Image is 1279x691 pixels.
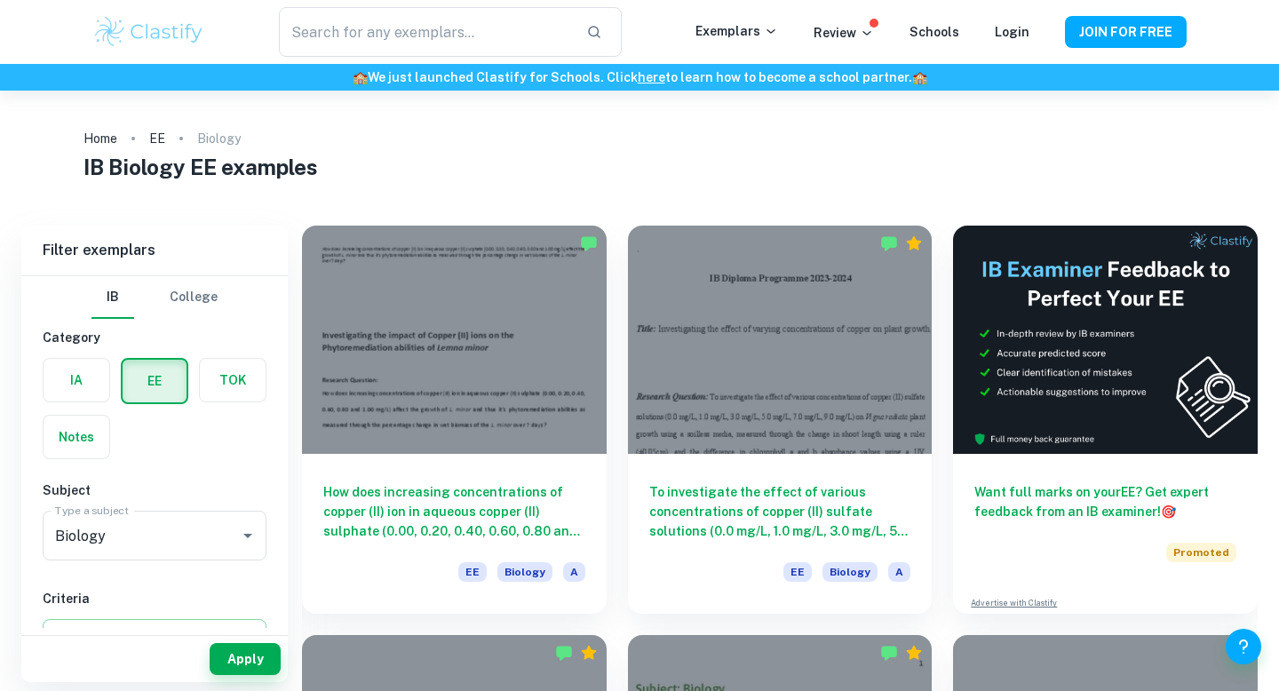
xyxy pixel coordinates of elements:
img: Marked [880,234,898,252]
span: 🎯 [1161,504,1176,519]
button: TOK [200,359,266,401]
span: A [563,562,585,582]
img: Thumbnail [953,226,1258,454]
a: Login [995,25,1029,39]
h1: IB Biology EE examples [83,151,1196,183]
a: Advertise with Clastify [971,597,1057,609]
img: Marked [880,644,898,662]
span: A [888,562,910,582]
h6: To investigate the effect of various concentrations of copper (II) sulfate solutions (0.0 mg/L, 1... [649,482,911,541]
div: Premium [580,644,598,662]
h6: Category [43,328,266,347]
button: Apply [210,643,281,675]
span: 🏫 [353,70,368,84]
button: Open [235,523,260,548]
a: How does increasing concentrations of copper (II) ion in aqueous copper (II) sulphate (0.00, 0.20... [302,226,607,614]
h6: Subject [43,481,266,500]
button: Select [43,619,266,651]
span: EE [783,562,812,582]
h6: We just launched Clastify for Schools. Click to learn how to become a school partner. [4,68,1275,87]
a: Want full marks on yourEE? Get expert feedback from an IB examiner!PromotedAdvertise with Clastify [953,226,1258,614]
p: Review [814,23,874,43]
button: EE [123,360,187,402]
button: Notes [44,416,109,458]
button: College [170,276,218,319]
button: Help and Feedback [1226,629,1261,664]
span: Biology [822,562,878,582]
div: Premium [905,644,923,662]
button: IA [44,359,109,401]
h6: Criteria [43,589,266,608]
img: Marked [580,234,598,252]
a: Schools [910,25,959,39]
img: Clastify logo [92,14,205,50]
h6: Want full marks on your EE ? Get expert feedback from an IB examiner! [974,482,1236,521]
a: EE [149,126,165,151]
span: 🏫 [912,70,927,84]
p: Exemplars [695,21,778,41]
h6: How does increasing concentrations of copper (II) ion in aqueous copper (II) sulphate (0.00, 0.20... [323,482,585,541]
p: Biology [197,129,241,148]
span: EE [458,562,487,582]
a: Home [83,126,117,151]
div: Filter type choice [91,276,218,319]
input: Search for any exemplars... [279,7,572,57]
button: IB [91,276,134,319]
a: To investigate the effect of various concentrations of copper (II) sulfate solutions (0.0 mg/L, 1... [628,226,933,614]
div: Premium [905,234,923,252]
label: Type a subject [55,503,129,518]
h6: Filter exemplars [21,226,288,275]
a: here [638,70,665,84]
button: JOIN FOR FREE [1065,16,1187,48]
span: Promoted [1166,543,1236,562]
span: Biology [497,562,552,582]
img: Marked [555,644,573,662]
